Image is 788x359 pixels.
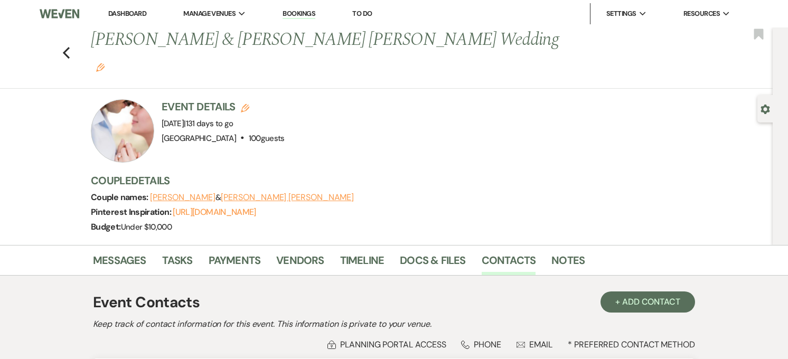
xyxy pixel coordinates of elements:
[150,193,215,202] button: [PERSON_NAME]
[162,99,285,114] h3: Event Details
[186,118,233,129] span: 131 days to go
[461,339,501,350] div: Phone
[96,62,105,72] button: Edit
[93,318,695,330] h2: Keep track of contact information for this event. This information is private to your venue.
[93,339,695,350] div: * Preferred Contact Method
[91,192,150,203] span: Couple names:
[249,133,285,144] span: 100 guests
[173,206,256,218] a: [URL][DOMAIN_NAME]
[276,252,324,275] a: Vendors
[209,252,261,275] a: Payments
[683,8,720,19] span: Resources
[121,222,172,232] span: Under $10,000
[93,252,146,275] a: Messages
[93,291,200,314] h1: Event Contacts
[162,133,236,144] span: [GEOGRAPHIC_DATA]
[91,221,121,232] span: Budget:
[601,291,695,313] button: + Add Contact
[517,339,553,350] div: Email
[183,8,236,19] span: Manage Venues
[91,173,682,188] h3: Couple Details
[108,9,146,18] a: Dashboard
[162,252,193,275] a: Tasks
[327,339,446,350] div: Planning Portal Access
[606,8,636,19] span: Settings
[184,118,233,129] span: |
[283,9,315,19] a: Bookings
[400,252,465,275] a: Docs & Files
[551,252,585,275] a: Notes
[162,118,233,129] span: [DATE]
[482,252,536,275] a: Contacts
[150,192,354,203] span: &
[91,27,564,78] h1: [PERSON_NAME] & [PERSON_NAME] [PERSON_NAME] Wedding
[40,3,79,25] img: Weven Logo
[91,206,173,218] span: Pinterest Inspiration:
[352,9,372,18] a: To Do
[761,103,770,114] button: Open lead details
[221,193,354,202] button: [PERSON_NAME] [PERSON_NAME]
[340,252,384,275] a: Timeline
